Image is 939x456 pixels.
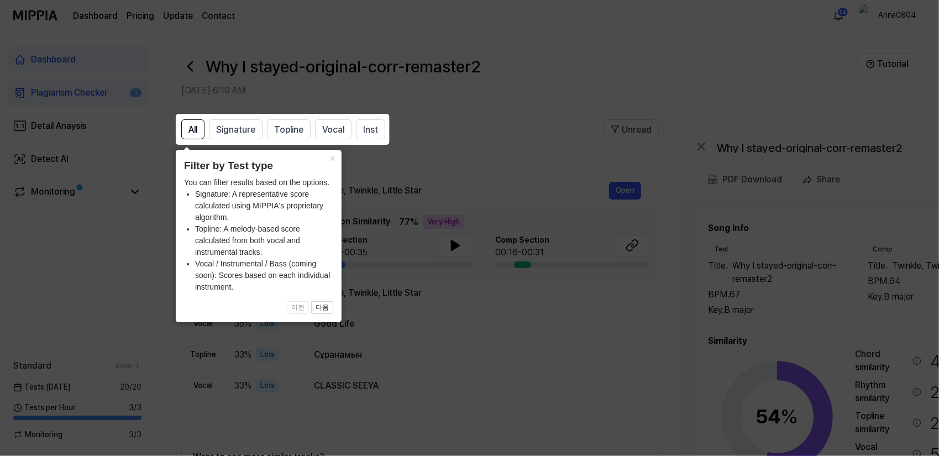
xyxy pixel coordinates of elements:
[274,123,303,137] span: Topline
[315,119,352,139] button: Vocal
[195,258,333,293] li: Vocal / Instrumental / Bass (coming soon): Scores based on each individual instrument.
[188,123,197,137] span: All
[195,188,333,223] li: Signature: A representative score calculated using MIPPIA's proprietary algorithm.
[311,301,333,315] button: 다음
[267,119,311,139] button: Topline
[324,150,342,165] button: Close
[216,123,255,137] span: Signature
[363,123,378,137] span: Inst
[184,177,333,293] div: You can filter results based on the options.
[356,119,385,139] button: Inst
[322,123,344,137] span: Vocal
[209,119,263,139] button: Signature
[181,119,204,139] button: All
[195,223,333,258] li: Topline: A melody-based score calculated from both vocal and instrumental tracks.
[184,158,333,174] header: Filter by Test type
